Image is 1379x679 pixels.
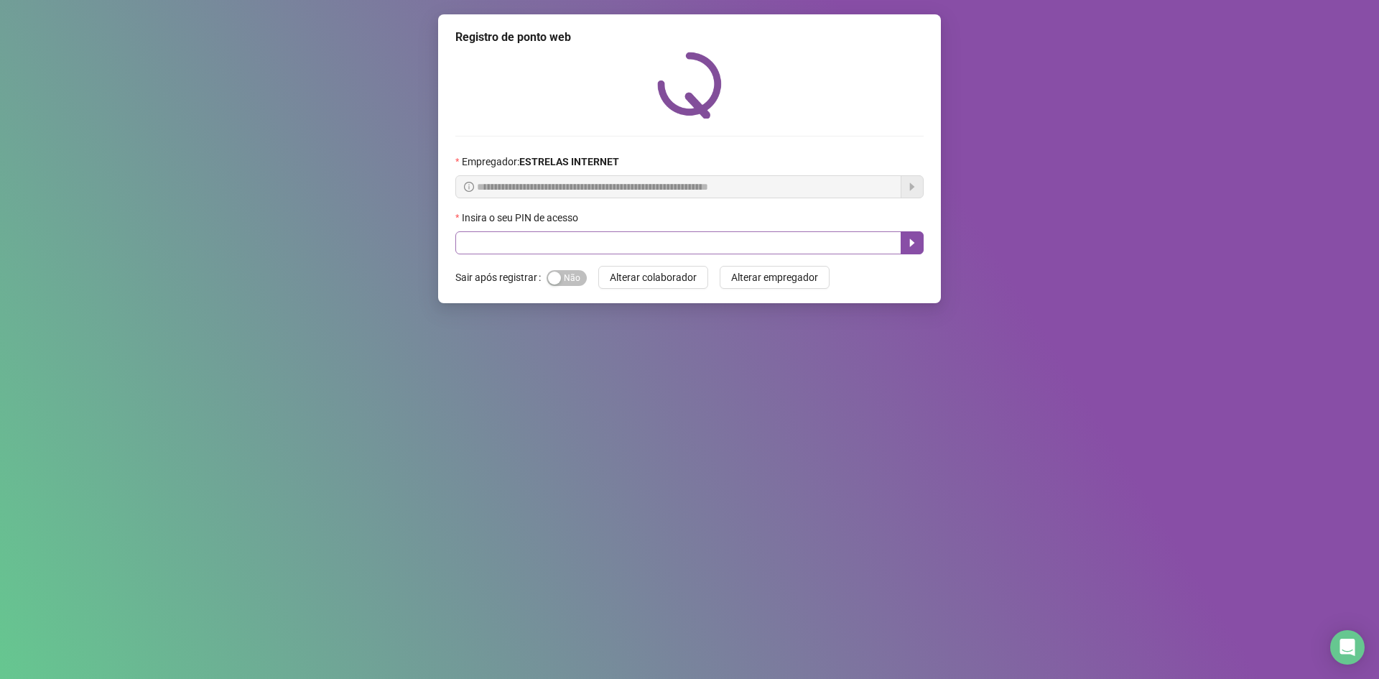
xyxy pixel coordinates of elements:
[610,269,697,285] span: Alterar colaborador
[598,266,708,289] button: Alterar colaborador
[519,156,619,167] strong: ESTRELAS INTERNET
[1330,630,1365,665] div: Open Intercom Messenger
[464,182,474,192] span: info-circle
[462,154,619,170] span: Empregador :
[906,237,918,249] span: caret-right
[455,210,588,226] label: Insira o seu PIN de acesso
[657,52,722,119] img: QRPoint
[720,266,830,289] button: Alterar empregador
[731,269,818,285] span: Alterar empregador
[455,29,924,46] div: Registro de ponto web
[455,266,547,289] label: Sair após registrar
